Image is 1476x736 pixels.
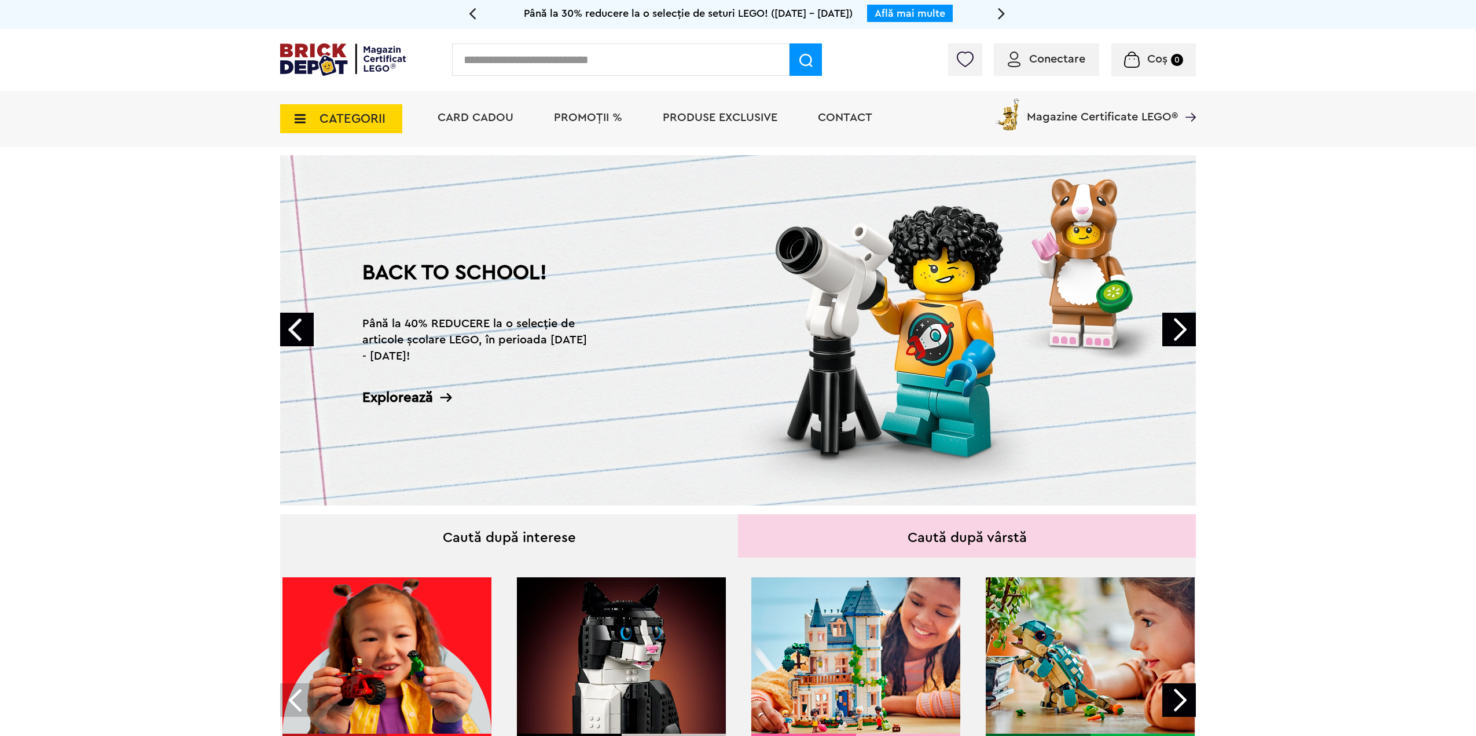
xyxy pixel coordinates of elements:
h2: Până la 40% REDUCERE la o selecție de articole școlare LEGO, în perioada [DATE] - [DATE]! [362,316,594,364]
h1: BACK TO SCHOOL! [362,262,594,304]
span: Conectare [1029,53,1085,65]
a: Card Cadou [438,112,513,123]
a: Conectare [1008,53,1085,65]
a: PROMOȚII % [554,112,622,123]
span: CATEGORII [320,112,385,125]
div: Explorează [362,390,594,405]
a: Prev [280,313,314,346]
span: Magazine Certificate LEGO® [1027,96,1178,123]
div: Caută după vârstă [738,514,1196,558]
span: Până la 30% reducere la o selecție de seturi LEGO! ([DATE] - [DATE]) [524,8,853,19]
div: Caută după interese [280,514,738,558]
a: Produse exclusive [663,112,777,123]
a: BACK TO SCHOOL!Până la 40% REDUCERE la o selecție de articole școlare LEGO, în perioada [DATE] - ... [280,155,1196,506]
a: Next [1162,313,1196,346]
a: Contact [818,112,872,123]
span: Coș [1147,53,1167,65]
a: Află mai multe [875,8,945,19]
small: 0 [1171,54,1183,66]
a: Magazine Certificate LEGO® [1178,96,1196,108]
